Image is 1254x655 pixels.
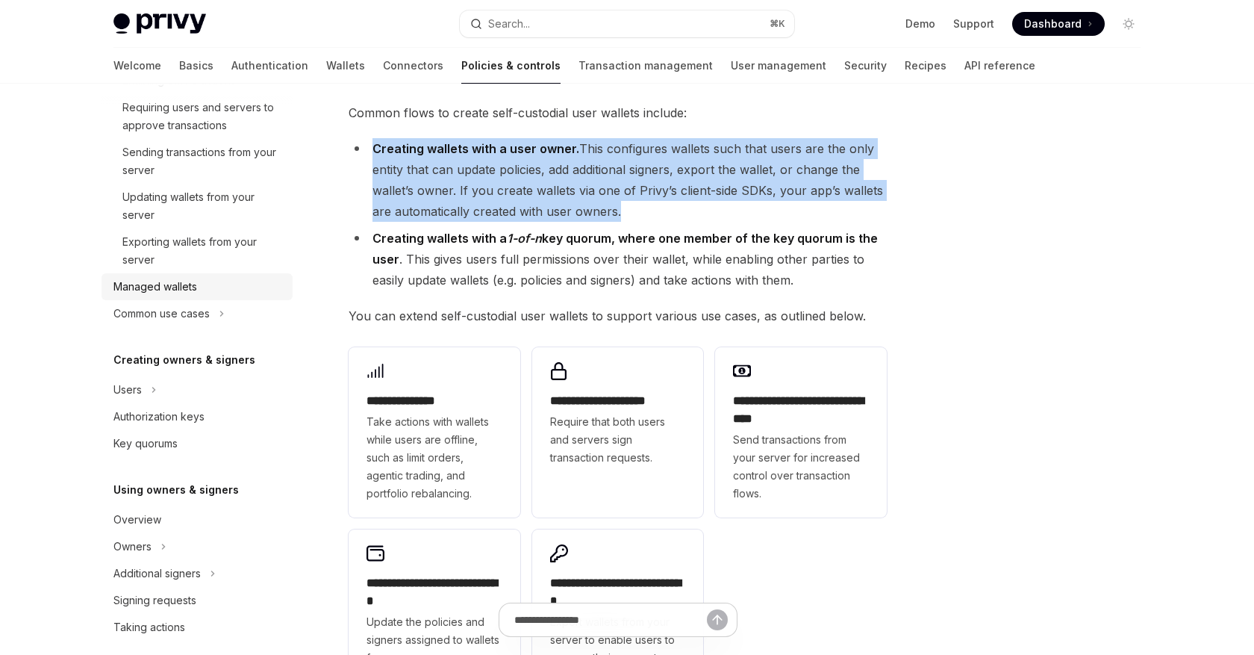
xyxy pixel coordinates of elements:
[113,278,197,296] div: Managed wallets
[102,614,293,641] a: Taking actions
[113,511,161,529] div: Overview
[179,48,213,84] a: Basics
[844,48,887,84] a: Security
[113,381,142,399] div: Users
[383,48,443,84] a: Connectors
[113,408,205,426] div: Authorization keys
[102,229,293,273] a: Exporting wallets from your server
[507,231,542,246] em: 1-of-n
[349,138,887,222] li: This configures wallets such that users are the only entity that can update policies, add additio...
[731,48,826,84] a: User management
[964,48,1035,84] a: API reference
[113,13,206,34] img: light logo
[733,431,869,503] span: Send transactions from your server for increased control over transaction flows.
[460,10,794,37] button: Search...⌘K
[366,413,502,503] span: Take actions with wallets while users are offline, such as limit orders, agentic trading, and por...
[326,48,365,84] a: Wallets
[122,143,284,179] div: Sending transactions from your server
[550,413,686,467] span: Require that both users and servers sign transaction requests.
[102,94,293,139] a: Requiring users and servers to approve transactions
[349,347,520,518] a: **** **** *****Take actions with wallets while users are offline, such as limit orders, agentic t...
[113,351,255,369] h5: Creating owners & signers
[113,305,210,323] div: Common use cases
[1117,12,1141,36] button: Toggle dark mode
[231,48,308,84] a: Authentication
[1024,16,1082,31] span: Dashboard
[349,102,887,123] span: Common flows to create self-custodial user wallets include:
[461,48,561,84] a: Policies & controls
[349,228,887,291] li: . This gives users full permissions over their wallet, while enabling other parties to easily upd...
[102,430,293,457] a: Key quorums
[102,184,293,229] a: Updating wallets from your server
[102,403,293,430] a: Authorization keys
[122,233,284,269] div: Exporting wallets from your server
[1012,12,1105,36] a: Dashboard
[102,139,293,184] a: Sending transactions from your server
[953,16,994,31] a: Support
[113,618,185,636] div: Taking actions
[113,481,239,499] h5: Using owners & signers
[122,99,284,134] div: Requiring users and servers to approve transactions
[113,592,196,609] div: Signing requests
[113,565,201,583] div: Additional signers
[349,305,887,326] span: You can extend self-custodial user wallets to support various use cases, as outlined below.
[122,188,284,224] div: Updating wallets from your server
[102,273,293,300] a: Managed wallets
[905,48,946,84] a: Recipes
[707,609,728,630] button: Send message
[113,48,161,84] a: Welcome
[372,231,878,267] strong: Creating wallets with a key quorum, where one member of the key quorum is the user
[578,48,713,84] a: Transaction management
[102,587,293,614] a: Signing requests
[113,538,152,556] div: Owners
[770,18,785,30] span: ⌘ K
[372,141,579,156] strong: Creating wallets with a user owner.
[905,16,935,31] a: Demo
[488,15,530,33] div: Search...
[113,435,178,453] div: Key quorums
[102,506,293,533] a: Overview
